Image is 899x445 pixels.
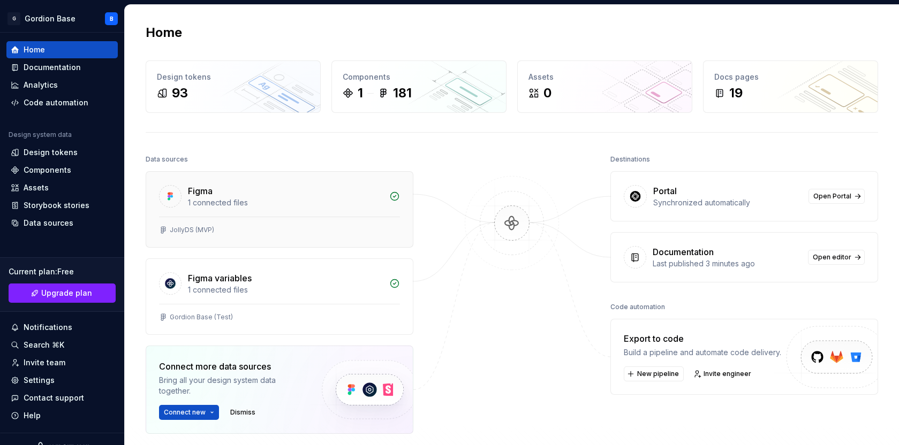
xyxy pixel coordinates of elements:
[808,250,865,265] a: Open editor
[41,288,92,298] span: Upgrade plan
[172,85,188,102] div: 93
[637,370,679,378] span: New pipeline
[146,24,182,41] h2: Home
[653,258,802,269] div: Last published 3 minutes ago
[624,332,781,345] div: Export to code
[159,405,219,420] button: Connect new
[9,283,116,303] a: Upgrade plan
[6,372,118,389] a: Settings
[714,72,867,82] div: Docs pages
[6,319,118,336] button: Notifications
[9,266,116,277] div: Current plan : Free
[6,197,118,214] a: Storybook stories
[517,60,692,113] a: Assets0
[543,85,552,102] div: 0
[25,13,75,24] div: Gordion Base
[6,162,118,179] a: Components
[704,370,751,378] span: Invite engineer
[653,185,677,197] div: Portal
[6,179,118,196] a: Assets
[6,41,118,58] a: Home
[813,253,851,262] span: Open editor
[6,354,118,371] a: Invite team
[24,147,78,158] div: Design tokens
[170,226,214,234] div: JollyDS (MVP)
[24,375,55,386] div: Settings
[358,85,363,102] div: 1
[6,336,118,354] button: Search ⌘K
[188,185,213,197] div: Figma
[24,80,58,90] div: Analytics
[331,60,507,113] a: Components1181
[653,245,714,258] div: Documentation
[6,76,118,94] a: Analytics
[813,192,851,201] span: Open Portal
[2,7,122,30] button: GGordion BaseB
[110,14,114,23] div: B
[6,389,118,406] button: Contact support
[188,285,383,295] div: 1 connected files
[7,12,20,25] div: G
[164,408,206,417] span: Connect new
[146,171,413,248] a: Figma1 connected filesJollyDS (MVP)
[188,197,383,208] div: 1 connected files
[24,218,73,228] div: Data sources
[24,393,84,403] div: Contact support
[159,360,304,373] div: Connect more data sources
[225,405,260,420] button: Dismiss
[24,97,88,108] div: Code automation
[690,366,756,381] a: Invite engineer
[24,182,49,193] div: Assets
[809,189,865,204] a: Open Portal
[343,72,495,82] div: Components
[146,152,188,167] div: Data sources
[24,410,41,421] div: Help
[6,407,118,424] button: Help
[610,152,650,167] div: Destinations
[146,60,321,113] a: Design tokens93
[6,144,118,161] a: Design tokens
[157,72,309,82] div: Design tokens
[6,214,118,232] a: Data sources
[24,340,64,350] div: Search ⌘K
[24,62,81,73] div: Documentation
[393,85,412,102] div: 181
[624,347,781,358] div: Build a pipeline and automate code delivery.
[9,131,72,139] div: Design system data
[703,60,878,113] a: Docs pages19
[653,197,802,208] div: Synchronized automatically
[24,200,89,211] div: Storybook stories
[24,357,65,368] div: Invite team
[146,258,413,335] a: Figma variables1 connected filesGordion Base (Test)
[24,322,72,333] div: Notifications
[24,44,45,55] div: Home
[230,408,255,417] span: Dismiss
[6,59,118,76] a: Documentation
[159,375,304,396] div: Bring all your design system data together.
[24,165,71,175] div: Components
[170,313,233,321] div: Gordion Base (Test)
[6,94,118,111] a: Code automation
[624,366,684,381] button: New pipeline
[188,272,252,285] div: Figma variables
[528,72,681,82] div: Assets
[610,300,665,314] div: Code automation
[729,85,743,102] div: 19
